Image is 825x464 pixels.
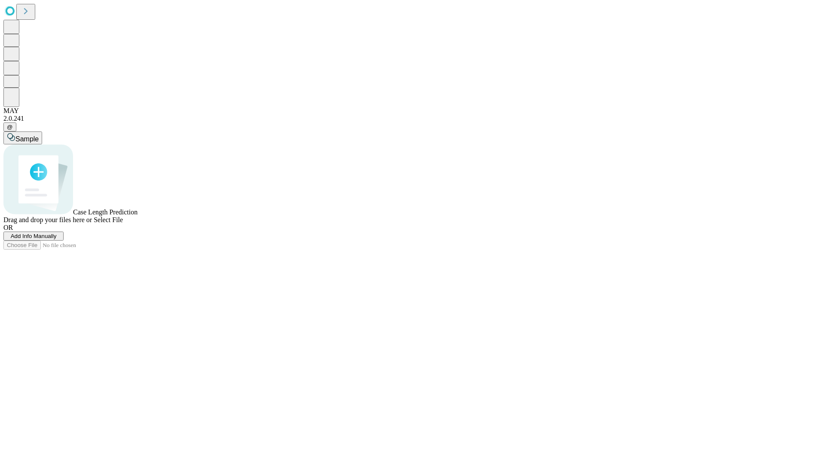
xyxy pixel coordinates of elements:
button: @ [3,122,16,131]
div: MAY [3,107,822,115]
span: Sample [15,135,39,143]
button: Add Info Manually [3,232,64,241]
span: Select File [94,216,123,223]
span: Case Length Prediction [73,208,137,216]
div: 2.0.241 [3,115,822,122]
span: Add Info Manually [11,233,57,239]
span: @ [7,124,13,130]
button: Sample [3,131,42,144]
span: Drag and drop your files here or [3,216,92,223]
span: OR [3,224,13,231]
